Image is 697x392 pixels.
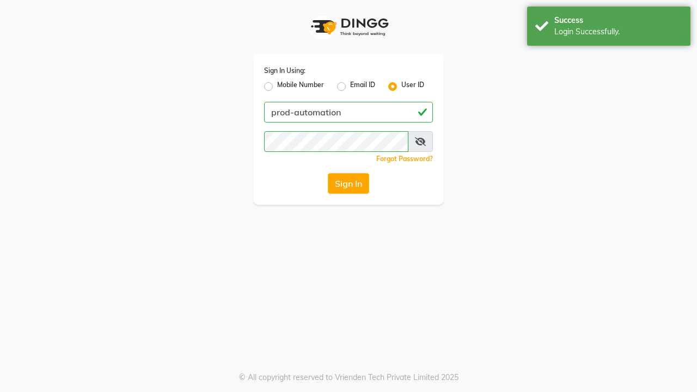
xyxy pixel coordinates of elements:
[277,80,324,93] label: Mobile Number
[264,102,433,122] input: Username
[305,11,392,43] img: logo1.svg
[554,15,682,26] div: Success
[264,66,305,76] label: Sign In Using:
[376,155,433,163] a: Forgot Password?
[554,26,682,38] div: Login Successfully.
[328,173,369,194] button: Sign In
[350,80,375,93] label: Email ID
[264,131,408,152] input: Username
[401,80,424,93] label: User ID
